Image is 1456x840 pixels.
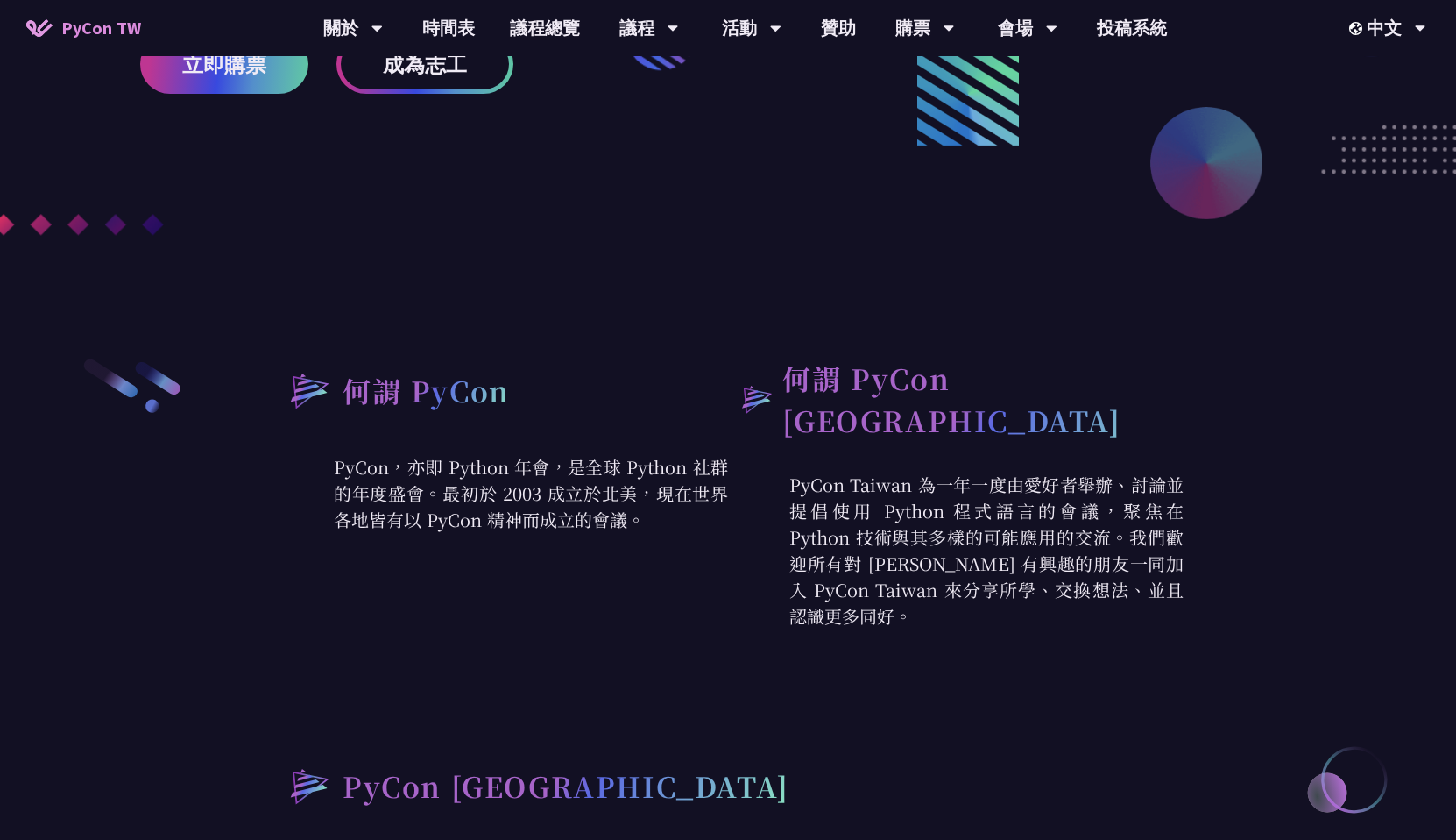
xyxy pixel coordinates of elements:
img: Home icon of PyCon TW 2025 [26,19,53,37]
span: 成為志工 [383,53,467,75]
span: 立即購票 [182,53,266,75]
h2: PyCon [GEOGRAPHIC_DATA] [343,765,789,807]
img: heading-bullet [272,357,343,424]
img: heading-bullet [272,752,343,819]
h2: 何謂 PyCon [GEOGRAPHIC_DATA] [782,357,1184,441]
a: PyCon TW [9,6,159,50]
span: PyCon TW [61,15,141,41]
a: 立即購票 [140,34,308,94]
p: PyCon Taiwan 為一年一度由愛好者舉辦、討論並提倡使用 Python 程式語言的會議，聚焦在 Python 技術與其多樣的可能應用的交流。我們歡迎所有對 [PERSON_NAME] 有... [728,472,1184,630]
p: PyCon，亦即 Python 年會，是全球 Python 社群的年度盛會。最初於 2003 成立於北美，現在世界各地皆有以 PyCon 精神而成立的會議。 [272,454,728,533]
h2: 何謂 PyCon [343,369,510,411]
img: Locale Icon [1349,22,1367,35]
a: 成為志工 [336,34,513,94]
img: heading-bullet [728,373,782,425]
